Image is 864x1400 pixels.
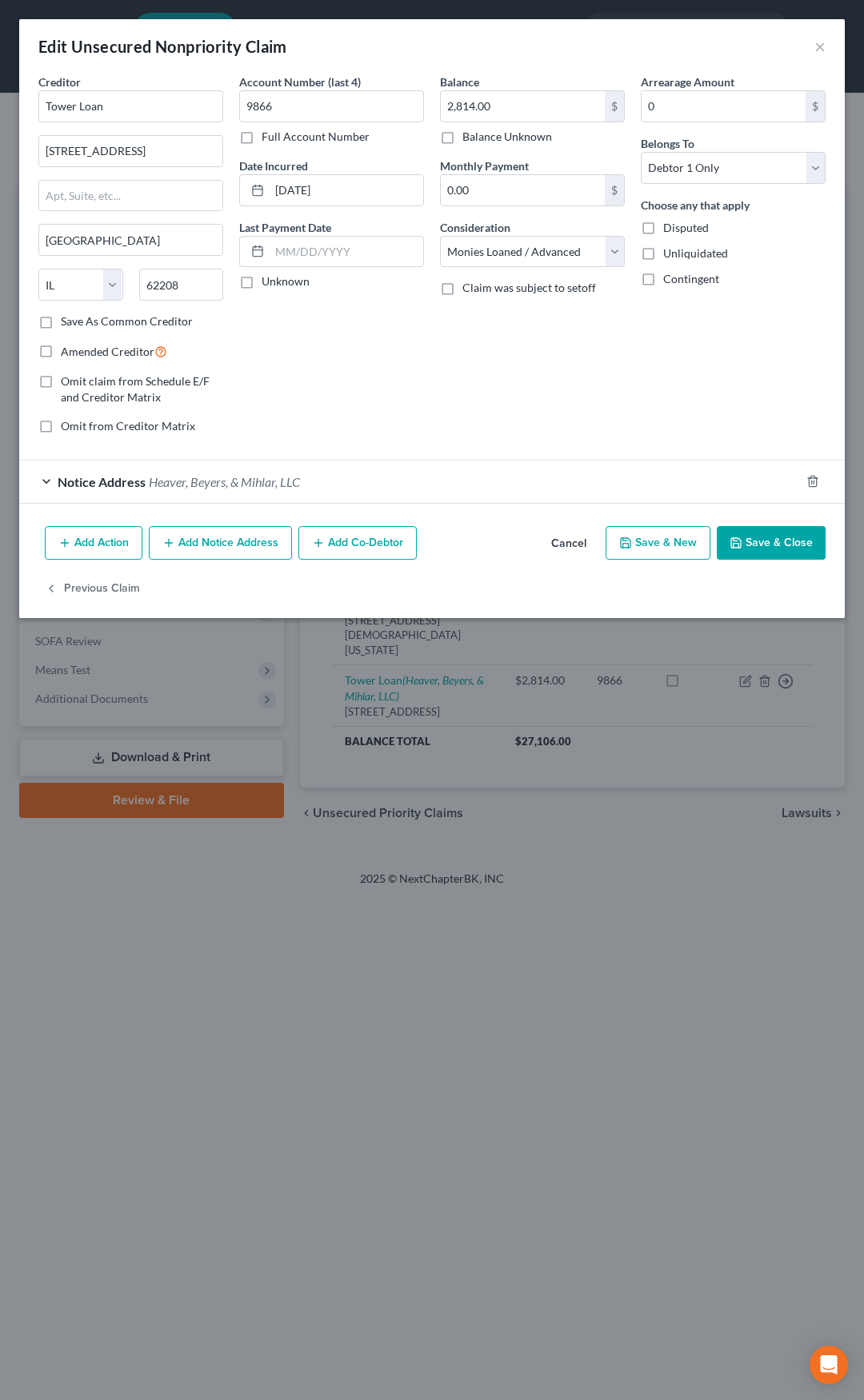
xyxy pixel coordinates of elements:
span: Omit claim from Schedule E/F and Creditor Matrix [61,374,210,404]
input: MM/DD/YYYY [270,175,423,205]
label: Last Payment Date [239,219,331,236]
span: Heaver, Beyers, & Mihlar, LLC [149,474,300,489]
div: $ [605,91,624,122]
input: 0.00 [642,91,806,122]
input: 0.00 [441,91,605,122]
div: Edit Unsecured Nonpriority Claim [38,35,287,58]
label: Unknown [262,273,310,289]
button: × [814,37,826,56]
span: Notice Address [58,474,146,489]
div: Open Intercom Messenger [810,1346,848,1384]
label: Date Incurred [239,158,308,174]
input: MM/DD/YYYY [270,237,423,267]
span: Contingent [663,272,719,285]
button: Add Co-Debtor [298,526,417,560]
input: Enter city... [39,225,222,255]
input: XXXX [239,90,424,122]
span: Amended Creditor [61,345,154,358]
button: Cancel [538,528,599,560]
span: Omit from Creditor Matrix [61,419,195,433]
input: Search creditor by name... [38,90,223,122]
label: Choose any that apply [641,197,750,213]
button: Add Action [45,526,142,560]
input: 0.00 [441,175,605,205]
label: Full Account Number [262,129,370,145]
button: Add Notice Address [149,526,292,560]
label: Balance Unknown [462,129,552,145]
button: Save & New [606,526,710,560]
button: Save & Close [717,526,826,560]
label: Monthly Payment [440,158,529,174]
label: Save As Common Creditor [61,313,193,329]
input: Enter zip... [139,269,224,301]
input: Enter address... [39,136,222,166]
div: $ [806,91,825,122]
button: Previous Claim [45,572,140,606]
span: Disputed [663,221,709,234]
span: Claim was subject to setoff [462,281,596,294]
label: Consideration [440,219,510,236]
label: Account Number (last 4) [239,74,361,90]
label: Arrearage Amount [641,74,734,90]
span: Creditor [38,75,81,89]
div: $ [605,175,624,205]
input: Apt, Suite, etc... [39,181,222,211]
span: Unliquidated [663,246,728,260]
label: Balance [440,74,479,90]
span: Belongs To [641,137,694,150]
